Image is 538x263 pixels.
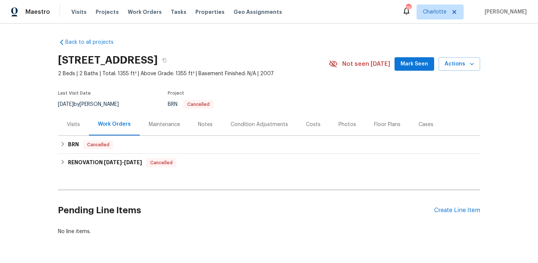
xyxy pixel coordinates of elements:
[128,8,162,16] span: Work Orders
[168,91,184,95] span: Project
[58,193,434,228] h2: Pending Line Items
[171,9,186,15] span: Tasks
[58,100,128,109] div: by [PERSON_NAME]
[401,59,428,69] span: Mark Seen
[198,121,213,128] div: Notes
[338,121,356,128] div: Photos
[71,8,87,16] span: Visits
[395,57,434,71] button: Mark Seen
[25,8,50,16] span: Maestro
[104,160,142,165] span: -
[418,121,433,128] div: Cases
[231,121,288,128] div: Condition Adjustments
[147,159,176,166] span: Cancelled
[158,53,171,67] button: Copy Address
[342,60,390,68] span: Not seen [DATE]
[68,140,79,149] h6: BRN
[445,59,474,69] span: Actions
[434,207,480,214] div: Create Line Item
[439,57,480,71] button: Actions
[306,121,321,128] div: Costs
[58,91,91,95] span: Last Visit Date
[58,102,74,107] span: [DATE]
[58,154,480,172] div: RENOVATION [DATE]-[DATE]Cancelled
[374,121,401,128] div: Floor Plans
[234,8,282,16] span: Geo Assignments
[67,121,80,128] div: Visits
[98,120,131,128] div: Work Orders
[482,8,527,16] span: [PERSON_NAME]
[124,160,142,165] span: [DATE]
[58,39,130,46] a: Back to all projects
[58,70,329,77] span: 2 Beds | 2 Baths | Total: 1355 ft² | Above Grade: 1355 ft² | Basement Finished: N/A | 2007
[58,56,158,64] h2: [STREET_ADDRESS]
[184,102,213,107] span: Cancelled
[96,8,119,16] span: Projects
[195,8,225,16] span: Properties
[423,8,446,16] span: Charlotte
[149,121,180,128] div: Maintenance
[406,4,411,12] div: 79
[168,102,213,107] span: BRN
[104,160,122,165] span: [DATE]
[58,136,480,154] div: BRN Cancelled
[84,141,112,149] span: Cancelled
[58,228,480,235] div: No line items.
[68,158,142,167] h6: RENOVATION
